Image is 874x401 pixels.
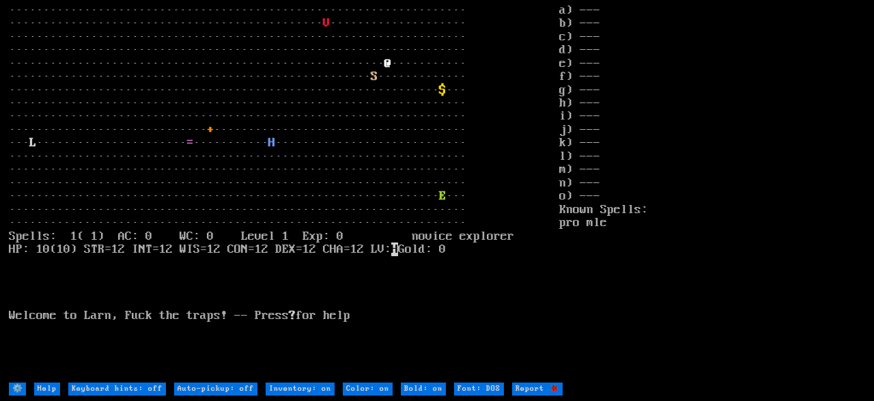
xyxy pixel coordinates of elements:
input: Keyboard hints: off [68,383,166,396]
font: L [29,136,36,150]
input: Report 🐞 [512,383,563,396]
font: + [207,123,214,137]
font: S [371,70,378,83]
input: Font: DOS [454,383,504,396]
input: Auto-pickup: off [174,383,257,396]
input: Bold: on [401,383,446,396]
font: @ [384,57,391,70]
input: Help [34,383,60,396]
input: Inventory: on [266,383,335,396]
font: = [186,136,193,150]
b: ? [289,309,296,322]
larn: ··································································· ·····························... [9,4,559,381]
input: ⚙️ [9,383,26,396]
stats: a) --- b) --- c) --- d) --- e) --- f) --- g) --- h) --- i) --- j) --- k) --- l) --- m) --- n) ---... [559,4,865,381]
input: Color: on [343,383,393,396]
font: E [439,189,446,203]
mark: H [391,243,398,256]
font: $ [439,83,446,97]
font: H [268,136,275,150]
font: V [323,16,330,30]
